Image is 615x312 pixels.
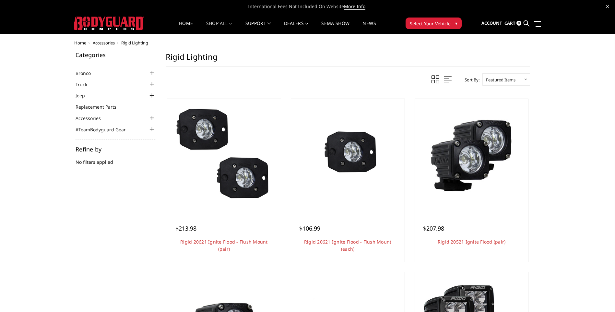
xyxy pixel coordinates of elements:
[74,40,86,46] a: Home
[284,21,309,34] a: Dealers
[179,21,193,34] a: Home
[76,52,156,58] h5: Categories
[344,3,365,10] a: More Info
[461,75,479,85] label: Sort By:
[93,40,115,46] a: Accessories
[180,239,268,252] a: Rigid 20621 Ignite Flood - Flush Mount (pair)
[76,81,95,88] a: Truck
[76,146,156,172] div: No filters applied
[206,21,232,34] a: shop all
[175,224,196,232] span: $213.98
[438,239,506,245] a: Rigid 20521 Ignite Flood (pair)
[169,101,279,211] a: Rigid 20621 Ignite Flood - Flush Mount (pair) Rigid 20621 Ignite Flood - Flush Mount (pair)
[304,239,392,252] a: Rigid 20621 Ignite Flood - Flush Mount (each)
[516,21,521,26] span: 0
[76,92,93,99] a: Jeep
[76,103,124,110] a: Replacement Parts
[321,21,349,34] a: SEMA Show
[245,21,271,34] a: Support
[410,20,451,27] span: Select Your Vehicle
[417,101,527,211] a: Rigid 20521 Ignite Flood (pair)
[504,15,521,32] a: Cart 0
[76,115,109,122] a: Accessories
[362,21,376,34] a: News
[76,146,156,152] h5: Refine by
[423,224,444,232] span: $207.98
[74,17,144,30] img: BODYGUARD BUMPERS
[481,15,502,32] a: Account
[293,101,403,211] a: Rigid 20621 Ignite Flood - Flush Mount (each) Rigid 20621 Ignite Flood - Flush Mount (each)
[420,104,523,208] img: Rigid 20521 Ignite Flood (pair)
[121,40,148,46] span: Rigid Lighting
[481,20,502,26] span: Account
[299,224,320,232] span: $106.99
[406,18,462,29] button: Select Your Vehicle
[76,70,99,77] a: Bronco
[166,52,530,67] h1: Rigid Lighting
[504,20,515,26] span: Cart
[455,20,457,27] span: ▾
[76,126,134,133] a: #TeamBodyguard Gear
